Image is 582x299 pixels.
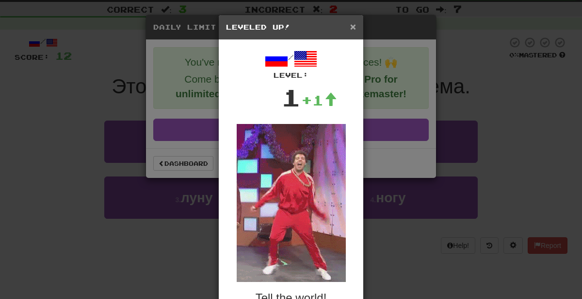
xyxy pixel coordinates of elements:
[226,70,356,80] div: Level:
[350,21,356,32] span: ×
[301,90,337,110] div: +1
[281,80,301,114] div: 1
[237,124,346,282] img: red-jumpsuit-0a91143f7507d151a8271621424c3ee7c84adcb3b18e0b5e75c121a86a6f61d6.gif
[226,22,356,32] h5: Leveled Up!
[350,21,356,32] button: Close
[226,47,356,80] div: /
